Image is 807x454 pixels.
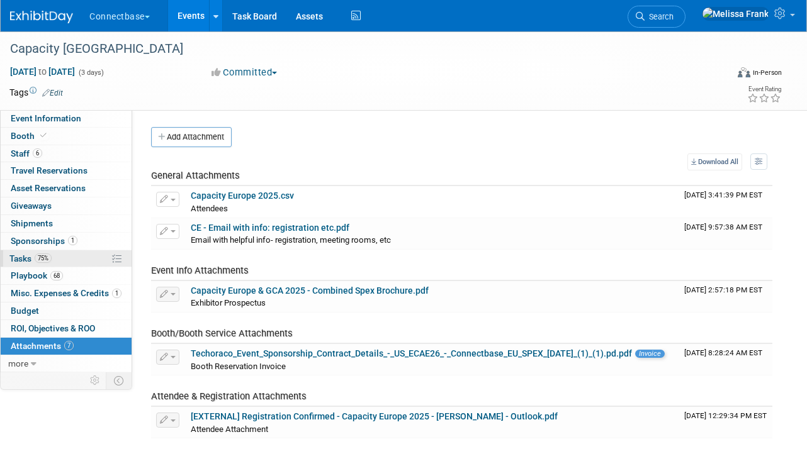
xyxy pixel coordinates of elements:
span: Search [645,12,674,21]
span: [DATE] [DATE] [9,66,76,77]
span: Budget [11,306,39,316]
span: Misc. Expenses & Credits [11,288,121,298]
span: Sponsorships [11,236,77,246]
a: Download All [687,153,742,170]
span: Tasks [9,253,52,263]
i: Booth reservation complete [40,132,47,139]
span: Attendees [191,204,228,213]
span: Booth [11,131,49,141]
td: Upload Timestamp [679,218,772,250]
span: Asset Reservations [11,183,86,193]
img: Format-Inperson.png [738,67,750,77]
span: 6 [33,148,42,158]
a: Giveaways [1,197,132,214]
span: Booth/Booth Service Attachments [151,328,293,339]
span: General Attachments [151,170,240,181]
span: Shipments [11,218,53,228]
a: Search [628,6,686,28]
td: Upload Timestamp [679,344,772,375]
span: Attendee & Registration Attachments [151,390,307,402]
span: Invoice [635,350,665,358]
a: Shipments [1,215,132,232]
span: Upload Timestamp [684,411,767,420]
span: to [37,67,48,77]
a: Capacity Europe 2025.csv [191,191,294,201]
span: 7 [64,341,74,350]
td: Tags [9,86,63,99]
div: Event Format [669,65,782,84]
a: Staff6 [1,145,132,162]
a: more [1,355,132,372]
span: Booth Reservation Invoice [191,362,286,371]
td: Upload Timestamp [679,407,772,438]
a: Misc. Expenses & Credits1 [1,285,132,302]
span: Upload Timestamp [684,285,762,294]
a: Techoraco_Event_Sponsorship_Contract_Details_-_US_ECAE26_-_Connectbase_EU_SPEX_[DATE]_(1)_(1).pd.pdf [191,348,632,358]
span: Giveaways [11,201,52,211]
a: CE - Email with info: registration etc.pdf [191,223,349,233]
td: Personalize Event Tab Strip [84,372,106,389]
a: Edit [42,89,63,97]
span: more [8,358,28,368]
a: Capacity Europe & GCA 2025 - Combined Spex Brochure.pdf [191,285,429,296]
span: Upload Timestamp [684,191,762,199]
a: Sponsorships1 [1,233,132,250]
td: Toggle Event Tabs [106,372,132,389]
button: Add Attachment [151,127,232,147]
a: Asset Reservations [1,180,132,197]
span: Playbook [11,270,63,280]
img: ExhibitDay [10,11,73,23]
span: ROI, Objectives & ROO [11,323,95,333]
a: Booth [1,128,132,145]
td: Upload Timestamp [679,281,772,313]
button: Committed [207,66,282,79]
a: [EXTERNAL] Registration Confirmed - Capacity Europe 2025 - [PERSON_NAME] - Outlook.pdf [191,411,558,421]
span: 1 [112,289,121,298]
span: Upload Timestamp [684,223,762,231]
span: Exhibitor Prospectus [191,298,266,307]
div: Event Rating [747,86,781,92]
span: 1 [68,236,77,245]
span: Event Info Attachments [151,265,249,276]
span: Staff [11,148,42,158]
span: Attachments [11,341,74,351]
div: In-Person [752,68,782,77]
a: Attachments7 [1,338,132,355]
span: 68 [50,271,63,280]
a: Event Information [1,110,132,127]
a: ROI, Objectives & ROO [1,320,132,337]
span: 75% [35,253,52,263]
span: (3 days) [77,69,104,77]
td: Upload Timestamp [679,186,772,218]
a: Playbook68 [1,267,132,284]
div: Capacity [GEOGRAPHIC_DATA] [6,38,716,60]
img: Melissa Frank [702,7,769,21]
span: Event Information [11,113,81,123]
span: Upload Timestamp [684,348,762,357]
a: Budget [1,302,132,319]
a: Travel Reservations [1,162,132,179]
a: Tasks75% [1,250,132,267]
span: Email with helpful info- registration, meeting rooms, etc [191,235,391,245]
span: Travel Reservations [11,165,87,175]
span: Attendee Attachment [191,424,268,434]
